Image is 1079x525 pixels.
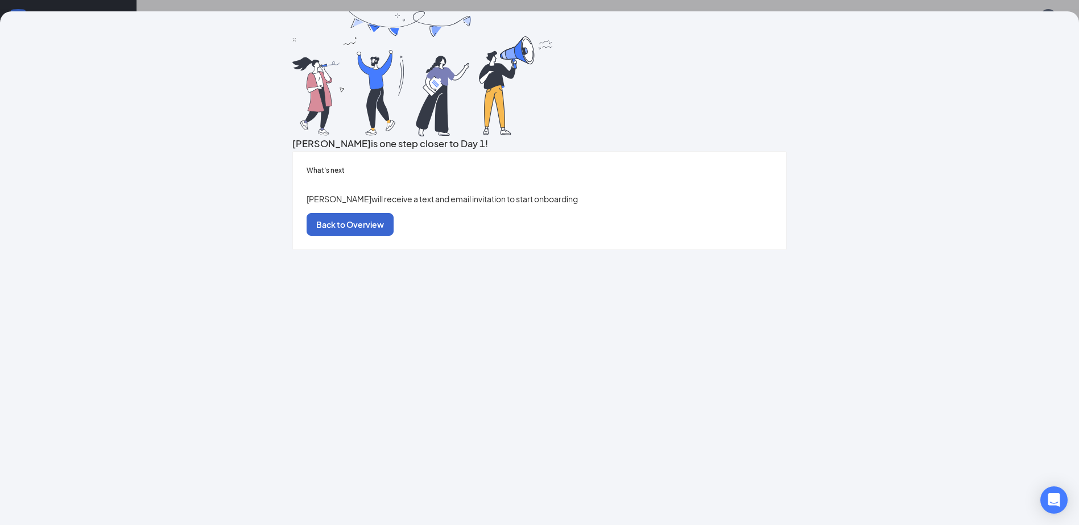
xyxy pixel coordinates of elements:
[292,11,554,136] img: you are all set
[292,136,787,151] h3: [PERSON_NAME] is one step closer to Day 1!
[307,165,772,176] h5: What’s next
[307,213,394,236] button: Back to Overview
[307,193,772,205] p: [PERSON_NAME] will receive a text and email invitation to start onboarding
[1040,486,1068,514] div: Open Intercom Messenger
